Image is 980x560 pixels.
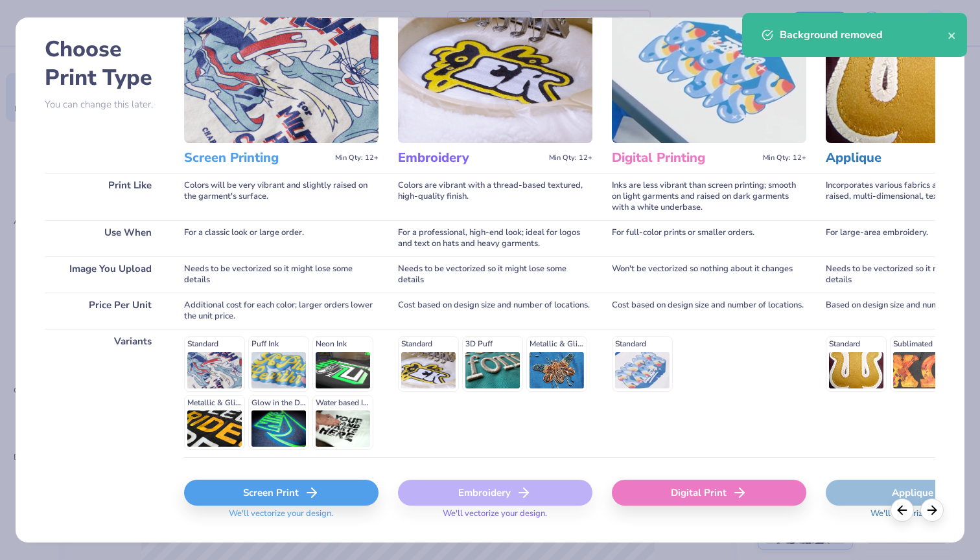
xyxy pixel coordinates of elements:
div: Needs to be vectorized so it might lose some details [184,256,379,293]
h3: Screen Printing [184,150,330,166]
div: Needs to be vectorized so it might lose some details [398,256,592,293]
p: You can change this later. [45,99,165,110]
img: Embroidery [398,10,592,143]
div: Screen Print [184,480,379,506]
h3: Applique [826,150,972,166]
span: We'll vectorize your design. [437,508,552,527]
div: Price Per Unit [45,293,165,329]
div: Digital Print [612,480,806,506]
div: For a classic look or large order. [184,220,379,256]
h2: Choose Print Type [45,35,165,92]
div: Additional cost for each color; larger orders lower the unit price. [184,293,379,329]
h3: Embroidery [398,150,544,166]
div: Use When [45,220,165,256]
span: We'll vectorize your design. [865,508,980,527]
div: Embroidery [398,480,592,506]
div: Print Like [45,173,165,220]
button: close [948,27,957,43]
div: Cost based on design size and number of locations. [612,293,806,329]
div: Inks are less vibrant than screen printing; smooth on light garments and raised on dark garments ... [612,173,806,220]
div: Won't be vectorized so nothing about it changes [612,256,806,293]
div: For full-color prints or smaller orders. [612,220,806,256]
span: Min Qty: 12+ [549,153,592,162]
div: Background removed [780,27,948,43]
div: Colors are vibrant with a thread-based textured, high-quality finish. [398,173,592,220]
span: Min Qty: 12+ [335,153,379,162]
h3: Digital Printing [612,150,758,166]
span: Min Qty: 12+ [763,153,806,162]
div: Image You Upload [45,256,165,293]
img: Screen Printing [184,10,379,143]
img: Digital Printing [612,10,806,143]
span: We'll vectorize your design. [224,508,338,527]
div: Cost based on design size and number of locations. [398,293,592,329]
div: Variants [45,329,165,457]
div: For a professional, high-end look; ideal for logos and text on hats and heavy garments. [398,220,592,256]
div: Colors will be very vibrant and slightly raised on the garment's surface. [184,173,379,220]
